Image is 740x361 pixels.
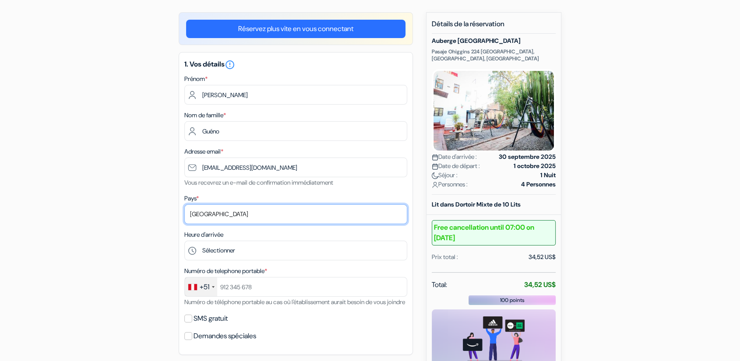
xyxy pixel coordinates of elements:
span: Date d'arrivée : [432,152,477,161]
input: Entrez votre prénom [184,85,407,105]
small: Vous recevrez un e-mail de confirmation immédiatement [184,179,333,186]
label: Adresse email [184,147,223,156]
span: Séjour : [432,171,458,180]
a: Réservez plus vite en vous connectant [186,20,405,38]
input: 912 345 678 [184,277,407,297]
small: Numéro de téléphone portable au cas où l'établissement aurait besoin de vous joindre [184,298,405,306]
strong: 30 septembre 2025 [499,152,556,161]
strong: 1 Nuit [540,171,556,180]
label: SMS gratuit [194,312,228,325]
label: Numéro de telephone portable [184,266,267,276]
label: Prénom [184,74,208,84]
strong: 34,52 US$ [524,280,556,289]
div: Prix total : [432,252,458,262]
img: user_icon.svg [432,182,438,188]
strong: 4 Personnes [521,180,556,189]
h5: 1. Vos détails [184,60,407,70]
img: moon.svg [432,172,438,179]
label: Nom de famille [184,111,226,120]
b: Free cancellation until 07:00 on [DATE] [432,220,556,245]
div: Peru (Perú): +51 [185,277,217,296]
h5: Détails de la réservation [432,20,556,34]
img: calendar.svg [432,154,438,161]
span: Date de départ : [432,161,480,171]
h5: Auberge [GEOGRAPHIC_DATA] [432,37,556,45]
span: Personnes : [432,180,468,189]
strong: 1 octobre 2025 [514,161,556,171]
img: gift_card_hero_new.png [463,316,525,361]
b: Lit dans Dortoir Mixte de 10 Lits [432,200,521,208]
label: Heure d'arrivée [184,230,223,239]
i: error_outline [225,60,235,70]
input: Entrer adresse e-mail [184,158,407,177]
p: Pasaje Ohiggins 224 [GEOGRAPHIC_DATA], [GEOGRAPHIC_DATA], [GEOGRAPHIC_DATA] [432,48,556,62]
span: 100 points [500,296,525,304]
a: error_outline [225,60,235,69]
label: Pays [184,194,199,203]
input: Entrer le nom de famille [184,121,407,141]
span: Total: [432,280,447,290]
div: 34,52 US$ [529,252,556,262]
img: calendar.svg [432,163,438,170]
label: Demandes spéciales [194,330,256,342]
div: +51 [200,282,209,292]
